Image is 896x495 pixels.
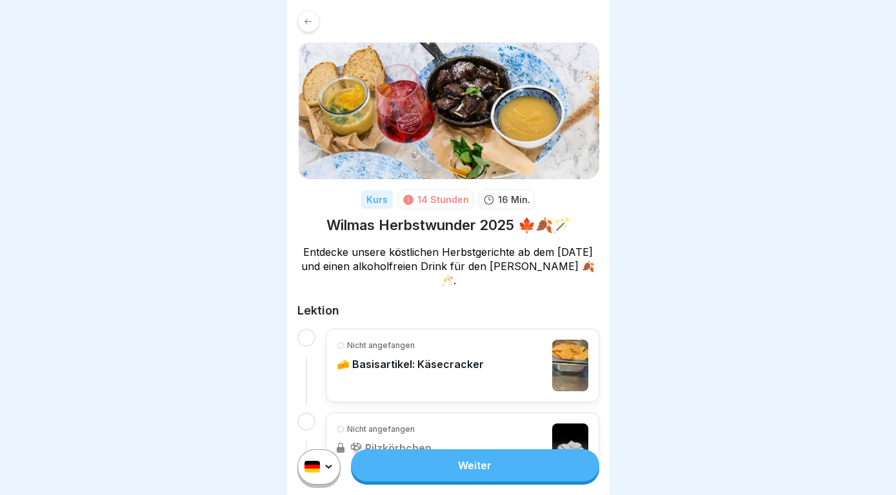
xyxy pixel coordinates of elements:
[498,193,530,206] p: 16 Min.
[417,193,469,206] div: 14 Stunden
[347,340,415,351] p: Nicht angefangen
[361,190,393,209] div: Kurs
[552,340,588,391] img: fj3z52hdvnnebprg03fcvewm.png
[297,245,599,287] p: Entdecke unsere köstlichen Herbstgerichte ab dem [DATE] und einen alkoholfreien Drink für den [PE...
[351,449,599,481] a: Weiter
[337,340,588,391] a: Nicht angefangen🧀 Basisartikel: Käsecracker
[297,43,599,179] img: v746e0paqtf9obk4lsso3w1h.png
[304,461,320,473] img: de.svg
[337,358,484,371] p: 🧀 Basisartikel: Käsecracker
[297,303,599,318] h2: Lektion
[326,216,570,235] h1: Wilmas Herbstwunder 2025 🍁🍂🪄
